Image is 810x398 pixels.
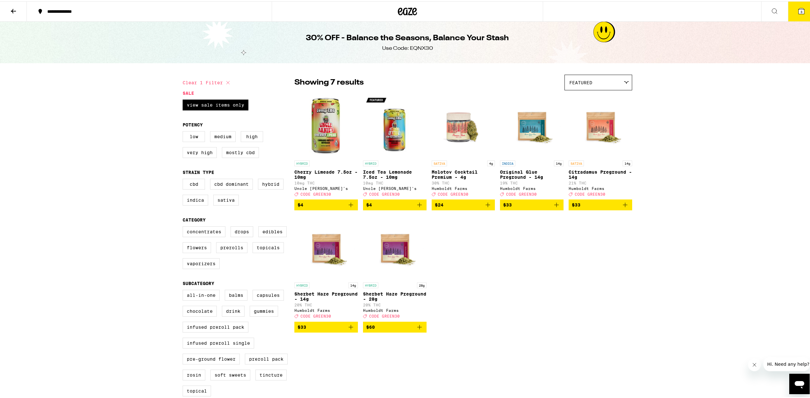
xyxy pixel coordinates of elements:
label: Medium [210,130,236,141]
label: Indica [183,193,208,204]
img: Humboldt Farms - Molotov Cocktail Premium - 4g [432,92,495,156]
p: 14g [348,281,358,287]
p: SATIVA [432,159,447,165]
iframe: Message from company [763,356,810,370]
p: 28g [417,281,427,287]
p: Showing 7 results [294,76,364,87]
label: Rosin [183,368,205,379]
a: Open page for Sherbet Haze Preground - 14g from Humboldt Farms [294,214,358,320]
span: CODE GREEN30 [438,191,468,195]
div: Humboldt Farms [294,307,358,311]
label: Mostly CBD [222,146,259,157]
label: Balms [225,289,247,299]
div: Humboldt Farms [363,307,427,311]
label: Tincture [255,368,287,379]
div: Humboldt Farms [432,185,495,189]
a: Open page for Cherry Limeade 7.5oz - 10mg from Uncle Arnie's [294,92,358,198]
label: Hybrid [258,177,284,188]
label: Prerolls [216,241,247,252]
p: 19% THC [500,180,564,184]
button: Add to bag [294,320,358,331]
label: CBD Dominant [210,177,253,188]
button: Add to bag [363,198,427,209]
label: Preroll Pack [245,352,288,363]
p: Original Glue Preground - 14g [500,168,564,178]
div: Uncle [PERSON_NAME]'s [294,185,358,189]
p: INDICA [500,159,515,165]
p: Citradamus Preground - 14g [569,168,632,178]
legend: Subcategory [183,280,214,285]
span: 3 [800,9,802,12]
p: 14g [554,159,564,165]
p: HYBRID [363,281,378,287]
a: Open page for Iced Tea Lemonade 7.5oz - 10mg from Uncle Arnie's [363,92,427,198]
span: $4 [366,201,372,206]
label: Sativa [213,193,239,204]
a: Open page for Molotov Cocktail Premium - 4g from Humboldt Farms [432,92,495,198]
label: Drink [222,304,245,315]
div: Uncle [PERSON_NAME]'s [363,185,427,189]
button: Add to bag [363,320,427,331]
label: CBD [183,177,205,188]
legend: Strain Type [183,169,214,174]
button: Add to bag [500,198,564,209]
img: Humboldt Farms - Original Glue Preground - 14g [500,92,564,156]
p: 10mg THC [363,180,427,184]
label: View Sale Items Only [183,98,248,109]
p: HYBRID [294,281,310,287]
legend: Potency [183,121,203,126]
span: $33 [572,201,580,206]
span: $4 [298,201,303,206]
label: Gummies [250,304,278,315]
label: High [241,130,263,141]
a: Open page for Sherbet Haze Preground - 28g from Humboldt Farms [363,214,427,320]
label: Infused Preroll Pack [183,320,248,331]
label: All-In-One [183,289,220,299]
span: CODE GREEN30 [369,313,400,317]
legend: Sale [183,89,194,94]
h1: 30% OFF - Balance the Seasons, Balance Your Stash [306,32,509,42]
p: Sherbet Haze Preground - 28g [363,290,427,300]
legend: Category [183,216,206,221]
p: 20% THC [294,302,358,306]
label: Chocolate [183,304,217,315]
label: Soft Sweets [210,368,250,379]
p: 20% THC [363,302,427,306]
label: Concentrates [183,225,225,236]
label: Low [183,130,205,141]
img: Uncle Arnie's - Iced Tea Lemonade 7.5oz - 10mg [363,92,427,156]
span: $33 [298,323,306,328]
p: 14g [623,159,632,165]
label: Drops [231,225,253,236]
span: CODE GREEN30 [575,191,605,195]
label: Edibles [258,225,287,236]
label: Topical [183,384,211,395]
button: Add to bag [569,198,632,209]
img: Humboldt Farms - Sherbet Haze Preground - 28g [363,214,427,278]
p: Sherbet Haze Preground - 14g [294,290,358,300]
button: Add to bag [432,198,495,209]
p: 10mg THC [294,180,358,184]
div: Humboldt Farms [500,185,564,189]
p: Iced Tea Lemonade 7.5oz - 10mg [363,168,427,178]
span: $24 [435,201,443,206]
iframe: Close message [748,357,761,370]
span: $33 [503,201,512,206]
label: Infused Preroll Single [183,336,254,347]
div: Humboldt Farms [569,185,632,189]
span: CODE GREEN30 [369,191,400,195]
span: Featured [569,79,592,84]
p: 30% THC [432,180,495,184]
span: CODE GREEN30 [506,191,537,195]
span: $60 [366,323,375,328]
div: Use Code: EQNX30 [382,44,433,51]
p: 4g [487,159,495,165]
label: Pre-ground Flower [183,352,240,363]
p: HYBRID [363,159,378,165]
iframe: Button to launch messaging window [789,372,810,393]
p: HYBRID [294,159,310,165]
p: SATIVA [569,159,584,165]
label: Capsules [253,289,284,299]
span: CODE GREEN30 [300,313,331,317]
